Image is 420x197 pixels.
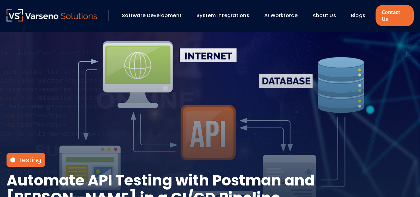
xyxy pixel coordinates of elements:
[196,12,249,19] a: System Integrations
[7,9,97,22] a: Varseno Solutions – Product Engineering & IT Services
[122,12,182,19] a: Software Development
[261,10,306,21] div: AI Workforce
[376,5,413,26] a: Contact Us
[119,10,190,21] div: Software Development
[264,12,298,19] a: AI Workforce
[7,9,97,21] img: Varseno Solutions – Product Engineering & IT Services
[312,12,336,19] a: About Us
[351,12,365,19] a: Blogs
[309,10,345,21] div: About Us
[18,156,41,164] a: Testing
[348,10,374,21] div: Blogs
[193,10,258,21] div: System Integrations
